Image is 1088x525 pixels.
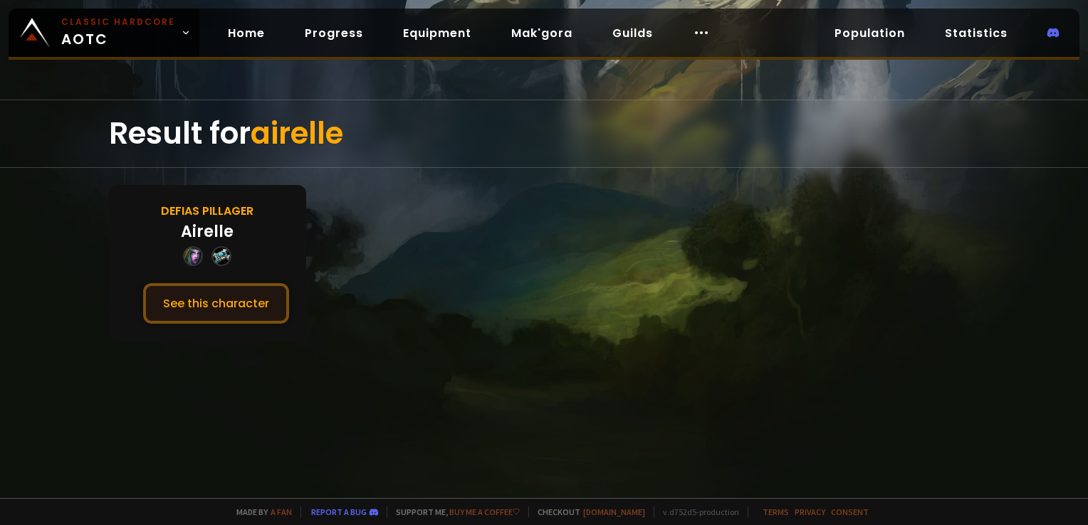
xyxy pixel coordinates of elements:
[654,507,739,517] span: v. d752d5 - production
[528,507,645,517] span: Checkout
[216,18,276,48] a: Home
[500,18,584,48] a: Mak'gora
[161,202,253,220] div: Defias Pillager
[601,18,664,48] a: Guilds
[831,507,869,517] a: Consent
[109,100,979,167] div: Result for
[763,507,789,517] a: Terms
[311,507,367,517] a: Report a bug
[251,112,343,154] span: airelle
[9,9,199,57] a: Classic HardcoreAOTC
[61,16,175,28] small: Classic Hardcore
[293,18,375,48] a: Progress
[143,283,289,324] button: See this character
[823,18,916,48] a: Population
[583,507,645,517] a: [DOMAIN_NAME]
[795,507,825,517] a: Privacy
[387,507,520,517] span: Support me,
[228,507,292,517] span: Made by
[61,16,175,50] span: AOTC
[392,18,483,48] a: Equipment
[449,507,520,517] a: Buy me a coffee
[271,507,292,517] a: a fan
[933,18,1019,48] a: Statistics
[181,220,234,243] div: Airelle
